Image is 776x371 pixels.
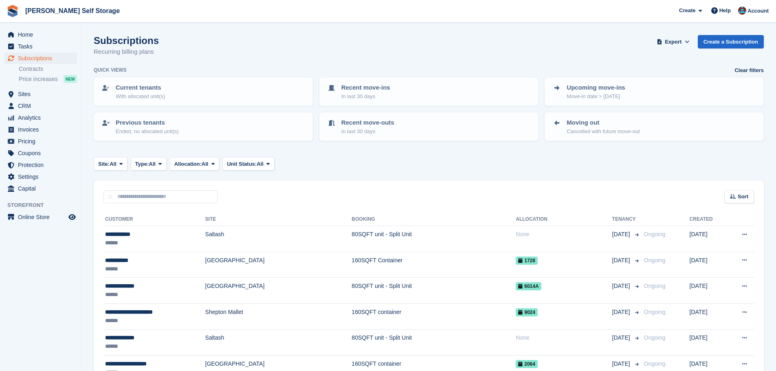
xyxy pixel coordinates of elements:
[567,83,625,92] p: Upcoming move-ins
[690,303,727,329] td: [DATE]
[516,334,612,342] div: None
[738,193,748,201] span: Sort
[612,334,632,342] span: [DATE]
[18,171,67,182] span: Settings
[131,157,167,171] button: Type: All
[18,29,67,40] span: Home
[64,75,77,83] div: NEW
[18,124,67,135] span: Invoices
[4,183,77,194] a: menu
[205,226,352,252] td: Saltash
[4,171,77,182] a: menu
[170,157,220,171] button: Allocation: All
[94,157,128,171] button: Site: All
[149,160,156,168] span: All
[679,7,695,15] span: Create
[4,112,77,123] a: menu
[116,83,165,92] p: Current tenants
[612,282,632,290] span: [DATE]
[95,78,312,105] a: Current tenants With allocated unit(s)
[205,329,352,356] td: Saltash
[545,78,763,105] a: Upcoming move-ins Move-in date > [DATE]
[4,88,77,100] a: menu
[4,136,77,147] a: menu
[516,230,612,239] div: None
[567,118,640,127] p: Moving out
[4,124,77,135] a: menu
[103,213,205,226] th: Customer
[4,41,77,52] a: menu
[698,35,764,48] a: Create a Subscription
[690,226,727,252] td: [DATE]
[18,41,67,52] span: Tasks
[4,53,77,64] a: menu
[516,213,612,226] th: Allocation
[19,75,58,83] span: Price increases
[18,136,67,147] span: Pricing
[644,257,666,263] span: Ongoing
[94,35,159,46] h1: Subscriptions
[202,160,209,168] span: All
[18,88,67,100] span: Sites
[341,83,390,92] p: Recent move-ins
[227,160,257,168] span: Unit Status:
[18,147,67,159] span: Coupons
[116,127,179,136] p: Ended, no allocated unit(s)
[690,278,727,304] td: [DATE]
[19,65,77,73] a: Contracts
[352,329,516,356] td: 80SQFT unit - Split Unit
[222,157,274,171] button: Unit Status: All
[341,92,390,101] p: In last 30 days
[18,100,67,112] span: CRM
[95,113,312,140] a: Previous tenants Ended, no allocated unit(s)
[205,278,352,304] td: [GEOGRAPHIC_DATA]
[719,7,731,15] span: Help
[4,100,77,112] a: menu
[612,230,632,239] span: [DATE]
[19,75,77,83] a: Price increases NEW
[644,360,666,367] span: Ongoing
[18,112,67,123] span: Analytics
[341,118,394,127] p: Recent move-outs
[18,183,67,194] span: Capital
[174,160,202,168] span: Allocation:
[205,213,352,226] th: Site
[320,113,538,140] a: Recent move-outs In last 30 days
[352,303,516,329] td: 160SQFT container
[644,231,666,237] span: Ongoing
[734,66,764,75] a: Clear filters
[18,53,67,64] span: Subscriptions
[98,160,110,168] span: Site:
[18,159,67,171] span: Protection
[22,4,123,18] a: [PERSON_NAME] Self Storage
[644,309,666,315] span: Ongoing
[110,160,117,168] span: All
[690,252,727,278] td: [DATE]
[7,5,19,17] img: stora-icon-8386f47178a22dfd0bd8f6a31ec36ba5ce8667c1dd55bd0f319d3a0aa187defe.svg
[690,213,727,226] th: Created
[94,66,127,74] h6: Quick views
[135,160,149,168] span: Type:
[116,118,179,127] p: Previous tenants
[352,278,516,304] td: 80SQFT unit - Split Unit
[516,360,538,368] span: 2064
[67,212,77,222] a: Preview store
[690,329,727,356] td: [DATE]
[205,303,352,329] td: Shepton Mallet
[545,113,763,140] a: Moving out Cancelled with future move-out
[612,360,632,368] span: [DATE]
[205,252,352,278] td: [GEOGRAPHIC_DATA]
[320,78,538,105] a: Recent move-ins In last 30 days
[644,334,666,341] span: Ongoing
[747,7,769,15] span: Account
[612,256,632,265] span: [DATE]
[116,92,165,101] p: With allocated unit(s)
[567,127,640,136] p: Cancelled with future move-out
[612,308,632,316] span: [DATE]
[4,159,77,171] a: menu
[738,7,746,15] img: Dev Yildirim
[4,29,77,40] a: menu
[612,213,641,226] th: Tenancy
[655,35,691,48] button: Export
[516,308,538,316] span: 9024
